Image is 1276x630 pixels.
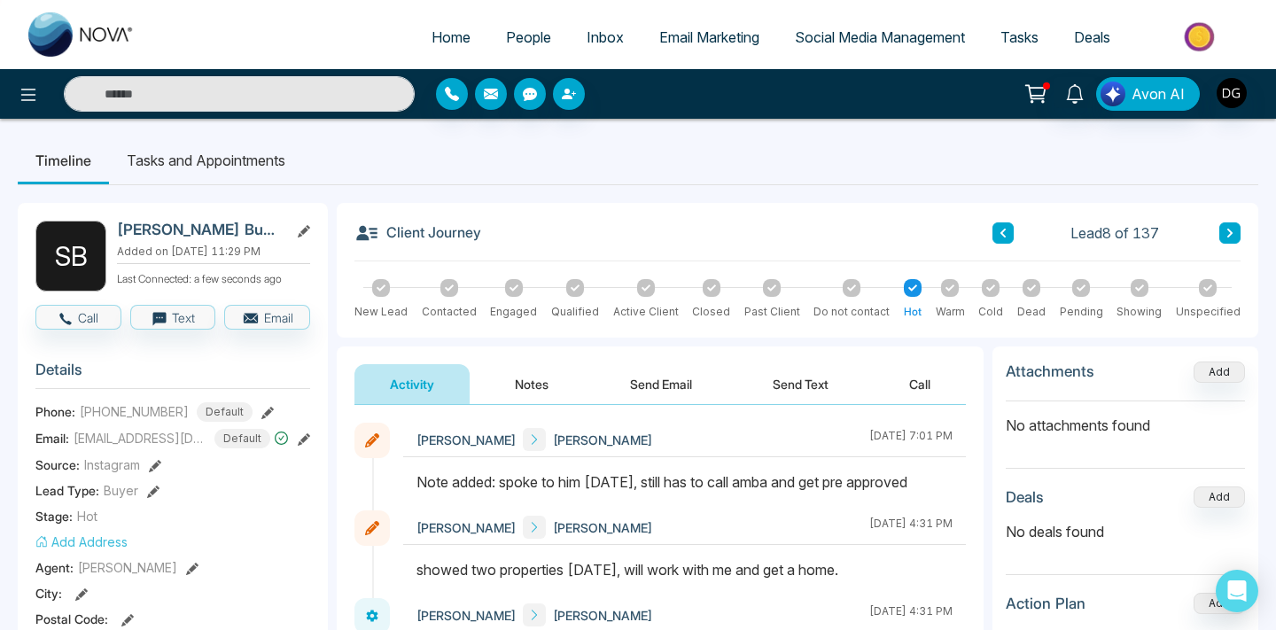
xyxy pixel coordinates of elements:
[1217,78,1247,108] img: User Avatar
[416,431,516,449] span: [PERSON_NAME]
[1194,362,1245,383] button: Add
[416,518,516,537] span: [PERSON_NAME]
[74,429,206,447] span: [EMAIL_ADDRESS][DOMAIN_NAME]
[414,20,488,54] a: Home
[1017,304,1046,320] div: Dead
[1176,304,1241,320] div: Unspecified
[1070,222,1159,244] span: Lead 8 of 137
[28,12,135,57] img: Nova CRM Logo
[1006,401,1245,436] p: No attachments found
[354,304,408,320] div: New Lead
[1006,595,1085,612] h3: Action Plan
[1056,20,1128,54] a: Deals
[1194,593,1245,614] button: Add
[78,558,177,577] span: [PERSON_NAME]
[874,364,966,404] button: Call
[35,429,69,447] span: Email:
[35,481,99,500] span: Lead Type:
[1006,488,1044,506] h3: Deals
[1006,521,1245,542] p: No deals found
[422,304,477,320] div: Contacted
[936,304,965,320] div: Warm
[1096,77,1200,111] button: Avon AI
[224,305,310,330] button: Email
[84,455,140,474] span: Instagram
[904,304,922,320] div: Hot
[80,402,189,421] span: [PHONE_NUMBER]
[595,364,727,404] button: Send Email
[117,221,282,238] h2: [PERSON_NAME] Buyer
[737,364,864,404] button: Send Text
[104,481,138,500] span: Buyer
[869,428,953,451] div: [DATE] 7:01 PM
[35,221,106,292] div: S B
[642,20,777,54] a: Email Marketing
[1137,17,1265,57] img: Market-place.gif
[587,28,624,46] span: Inbox
[813,304,890,320] div: Do not contact
[795,28,965,46] span: Social Media Management
[109,136,303,184] li: Tasks and Appointments
[130,305,216,330] button: Text
[553,606,652,625] span: [PERSON_NAME]
[35,533,128,551] button: Add Address
[35,455,80,474] span: Source:
[1194,363,1245,378] span: Add
[506,28,551,46] span: People
[1006,362,1094,380] h3: Attachments
[479,364,584,404] button: Notes
[35,305,121,330] button: Call
[197,402,253,422] span: Default
[551,304,599,320] div: Qualified
[214,429,270,448] span: Default
[1000,28,1039,46] span: Tasks
[978,304,1003,320] div: Cold
[117,268,310,287] p: Last Connected: a few seconds ago
[569,20,642,54] a: Inbox
[35,558,74,577] span: Agent:
[553,431,652,449] span: [PERSON_NAME]
[35,610,108,628] span: Postal Code :
[490,304,537,320] div: Engaged
[1074,28,1110,46] span: Deals
[77,507,97,525] span: Hot
[777,20,983,54] a: Social Media Management
[117,244,310,260] p: Added on [DATE] 11:29 PM
[18,136,109,184] li: Timeline
[488,20,569,54] a: People
[613,304,679,320] div: Active Client
[869,516,953,539] div: [DATE] 4:31 PM
[35,361,310,388] h3: Details
[692,304,730,320] div: Closed
[1194,486,1245,508] button: Add
[416,606,516,625] span: [PERSON_NAME]
[354,364,470,404] button: Activity
[1116,304,1162,320] div: Showing
[1101,82,1125,106] img: Lead Flow
[35,402,75,421] span: Phone:
[1216,570,1258,612] div: Open Intercom Messenger
[35,507,73,525] span: Stage:
[1132,83,1185,105] span: Avon AI
[1060,304,1103,320] div: Pending
[869,603,953,626] div: [DATE] 4:31 PM
[354,221,481,245] h3: Client Journey
[432,28,471,46] span: Home
[35,584,62,603] span: City :
[659,28,759,46] span: Email Marketing
[983,20,1056,54] a: Tasks
[744,304,800,320] div: Past Client
[553,518,652,537] span: [PERSON_NAME]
